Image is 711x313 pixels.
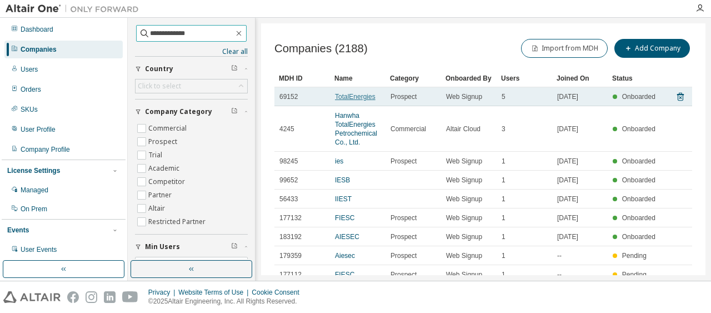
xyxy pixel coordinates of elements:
[231,107,238,116] span: Clear filter
[612,69,659,87] div: Status
[21,65,38,74] div: Users
[622,93,655,101] span: Onboarded
[521,39,608,58] button: Import from MDH
[557,232,578,241] span: [DATE]
[445,69,492,87] div: Onboarded By
[122,291,138,303] img: youtube.svg
[279,251,302,260] span: 179359
[502,251,505,260] span: 1
[6,3,144,14] img: Altair One
[557,69,603,87] div: Joined On
[502,125,505,133] span: 3
[178,288,252,297] div: Website Terms of Use
[446,195,482,203] span: Web Signup
[135,235,248,259] button: Min Users
[390,232,417,241] span: Prospect
[335,93,375,101] a: TotalEnergies
[148,288,178,297] div: Privacy
[390,213,417,222] span: Prospect
[502,92,505,101] span: 5
[622,271,647,279] span: Pending
[502,195,505,203] span: 1
[7,166,60,175] div: License Settings
[390,157,417,166] span: Prospect
[145,64,173,73] span: Country
[148,188,174,202] label: Partner
[557,157,578,166] span: [DATE]
[145,107,212,116] span: Company Category
[446,125,480,133] span: Altair Cloud
[446,213,482,222] span: Web Signup
[446,232,482,241] span: Web Signup
[335,271,354,279] a: FIESC
[231,242,238,251] span: Clear filter
[231,64,238,73] span: Clear filter
[557,125,578,133] span: [DATE]
[335,233,359,241] a: AIESEC
[279,157,298,166] span: 98245
[148,135,179,148] label: Prospect
[274,42,368,55] span: Companies (2188)
[86,291,97,303] img: instagram.svg
[21,125,56,134] div: User Profile
[21,45,57,54] div: Companies
[622,233,655,241] span: Onboarded
[3,291,61,303] img: altair_logo.svg
[335,157,343,165] a: ies
[614,39,690,58] button: Add Company
[148,215,208,228] label: Restricted Partner
[622,214,655,222] span: Onboarded
[446,176,482,185] span: Web Signup
[21,85,41,94] div: Orders
[502,232,505,241] span: 1
[279,69,326,87] div: MDH ID
[148,175,187,188] label: Competitor
[446,92,482,101] span: Web Signup
[502,270,505,279] span: 1
[145,242,180,251] span: Min Users
[7,226,29,235] div: Events
[279,195,298,203] span: 56433
[334,69,381,87] div: Name
[390,125,426,133] span: Commercial
[557,213,578,222] span: [DATE]
[390,251,417,260] span: Prospect
[335,195,352,203] a: IIEST
[279,176,298,185] span: 99652
[622,176,655,184] span: Onboarded
[135,57,248,81] button: Country
[67,291,79,303] img: facebook.svg
[279,213,302,222] span: 177132
[135,100,248,124] button: Company Category
[279,270,302,279] span: 177112
[335,214,354,222] a: FIESC
[446,270,482,279] span: Web Signup
[390,270,417,279] span: Prospect
[622,252,647,260] span: Pending
[148,297,306,306] p: © 2025 Altair Engineering, Inc. All Rights Reserved.
[136,80,247,93] div: Click to select
[557,251,562,260] span: --
[335,112,377,146] a: Hanwha TotalEnergies Petrochemical Co., Ltd.
[557,176,578,185] span: [DATE]
[21,25,53,34] div: Dashboard
[148,122,189,135] label: Commercial
[622,157,655,165] span: Onboarded
[446,251,482,260] span: Web Signup
[557,270,562,279] span: --
[21,245,57,254] div: User Events
[501,69,548,87] div: Users
[148,162,182,175] label: Academic
[135,47,248,56] a: Clear all
[502,213,505,222] span: 1
[148,148,164,162] label: Trial
[622,195,655,203] span: Onboarded
[138,82,181,91] div: Click to select
[390,92,417,101] span: Prospect
[335,252,355,260] a: Aiesec
[557,92,578,101] span: [DATE]
[252,288,306,297] div: Cookie Consent
[622,125,655,133] span: Onboarded
[502,176,505,185] span: 1
[446,157,482,166] span: Web Signup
